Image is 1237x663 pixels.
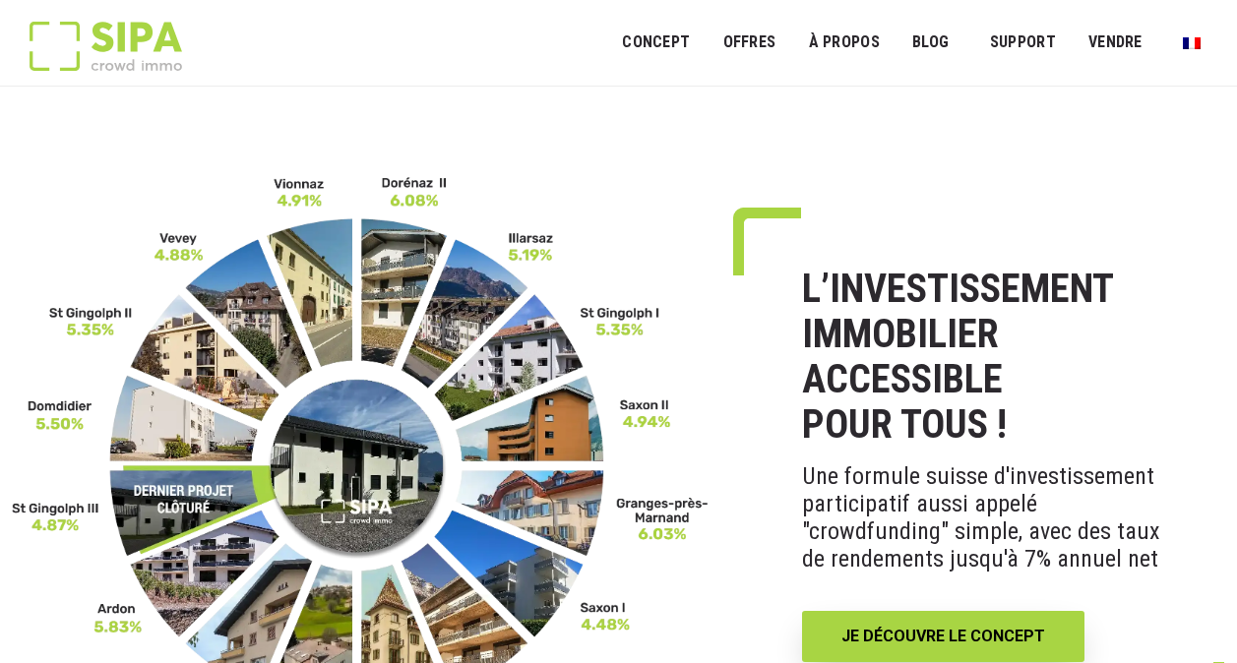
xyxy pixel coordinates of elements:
[899,21,962,65] a: Blog
[802,611,1084,662] a: JE DÉCOUVRE LE CONCEPT
[802,267,1181,448] h1: L’INVESTISSEMENT IMMOBILIER ACCESSIBLE POUR TOUS !
[609,21,703,65] a: Concept
[710,21,788,65] a: OFFRES
[1183,37,1201,49] img: Français
[795,21,893,65] a: À PROPOS
[977,21,1069,65] a: SUPPORT
[1170,24,1213,61] a: Passer à
[802,448,1181,587] p: Une formule suisse d'investissement participatif aussi appelé "crowdfunding" simple, avec des tau...
[1076,21,1155,65] a: VENDRE
[622,18,1207,67] nav: Menu principal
